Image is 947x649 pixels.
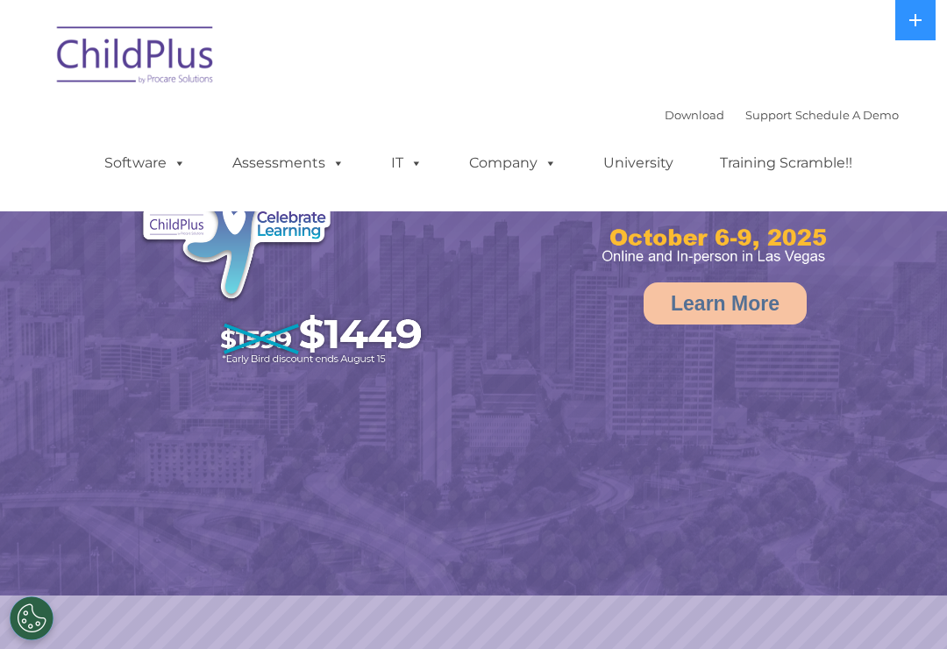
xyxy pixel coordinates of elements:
a: Download [665,108,724,122]
a: University [586,146,691,181]
a: Software [87,146,203,181]
a: Schedule A Demo [795,108,899,122]
a: Support [745,108,792,122]
font: | [665,108,899,122]
button: Cookies Settings [10,596,53,640]
img: ChildPlus by Procare Solutions [48,14,224,102]
a: IT [374,146,440,181]
a: Learn More [644,282,807,324]
a: Company [452,146,574,181]
a: Assessments [215,146,362,181]
a: Training Scramble!! [702,146,870,181]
